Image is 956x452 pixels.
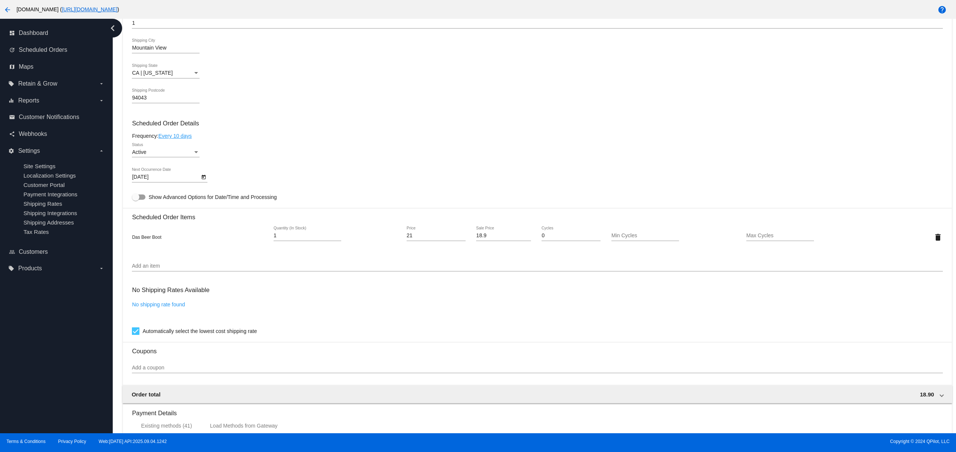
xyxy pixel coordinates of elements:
[107,22,119,34] i: chevron_left
[19,30,48,36] span: Dashboard
[132,263,942,269] input: Add an item
[8,98,14,104] i: equalizer
[132,95,200,101] input: Shipping Postcode
[19,63,33,70] span: Maps
[132,70,172,76] span: CA | [US_STATE]
[132,342,942,355] h3: Coupons
[9,44,104,56] a: update Scheduled Orders
[938,5,947,14] mat-icon: help
[9,131,15,137] i: share
[142,327,257,336] span: Automatically select the lowest cost shipping rate
[132,365,942,371] input: Add a coupon
[98,265,104,271] i: arrow_drop_down
[476,233,531,239] input: Sale Price
[132,404,942,417] h3: Payment Details
[132,282,209,298] h3: No Shipping Rates Available
[8,148,14,154] i: settings
[132,20,942,26] input: Shipping Street 2
[484,439,950,444] span: Copyright © 2024 QPilot, LLC
[3,5,12,14] mat-icon: arrow_back
[274,233,341,239] input: Quantity (In Stock)
[9,61,104,73] a: map Maps
[132,235,161,240] span: Das Beer Boot
[200,173,207,181] button: Open calendar
[132,120,942,127] h3: Scheduled Order Details
[98,81,104,87] i: arrow_drop_down
[132,301,185,307] a: No shipping rate found
[6,439,45,444] a: Terms & Conditions
[23,172,76,179] a: Localization Settings
[9,27,104,39] a: dashboard Dashboard
[23,229,49,235] a: Tax Rates
[132,149,200,155] mat-select: Status
[132,45,200,51] input: Shipping City
[18,148,40,154] span: Settings
[17,6,119,12] span: [DOMAIN_NAME] ( )
[141,423,192,429] div: Existing methods (41)
[132,70,200,76] mat-select: Shipping State
[9,249,15,255] i: people_outline
[9,47,15,53] i: update
[9,64,15,70] i: map
[158,133,192,139] a: Every 10 days
[23,163,55,169] a: Site Settings
[132,149,146,155] span: Active
[542,233,601,239] input: Cycles
[23,210,77,216] a: Shipping Integrations
[19,249,48,255] span: Customers
[132,391,160,398] span: Order total
[148,193,277,201] span: Show Advanced Options for Date/Time and Processing
[9,30,15,36] i: dashboard
[18,80,57,87] span: Retain & Grow
[746,233,814,239] input: Max Cycles
[18,265,42,272] span: Products
[23,191,77,197] a: Payment Integrations
[58,439,86,444] a: Privacy Policy
[9,111,104,123] a: email Customer Notifications
[19,131,47,137] span: Webhooks
[933,233,942,242] mat-icon: delete
[407,233,466,239] input: Price
[98,98,104,104] i: arrow_drop_down
[23,219,74,226] a: Shipping Addresses
[98,148,104,154] i: arrow_drop_down
[132,208,942,221] h3: Scheduled Order Items
[920,391,934,398] span: 18.90
[9,246,104,258] a: people_outline Customers
[8,265,14,271] i: local_offer
[23,200,62,207] a: Shipping Rates
[9,128,104,140] a: share Webhooks
[99,439,167,444] a: Web:[DATE] API:2025.09.04.1242
[8,81,14,87] i: local_offer
[210,423,278,429] div: Load Methods from Gateway
[18,97,39,104] span: Reports
[19,114,79,121] span: Customer Notifications
[62,6,117,12] a: [URL][DOMAIN_NAME]
[23,182,65,188] a: Customer Portal
[132,174,200,180] input: Next Occurrence Date
[132,133,942,139] div: Frequency:
[611,233,679,239] input: Min Cycles
[123,385,952,403] mat-expansion-panel-header: Order total 18.90
[19,47,67,53] span: Scheduled Orders
[9,114,15,120] i: email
